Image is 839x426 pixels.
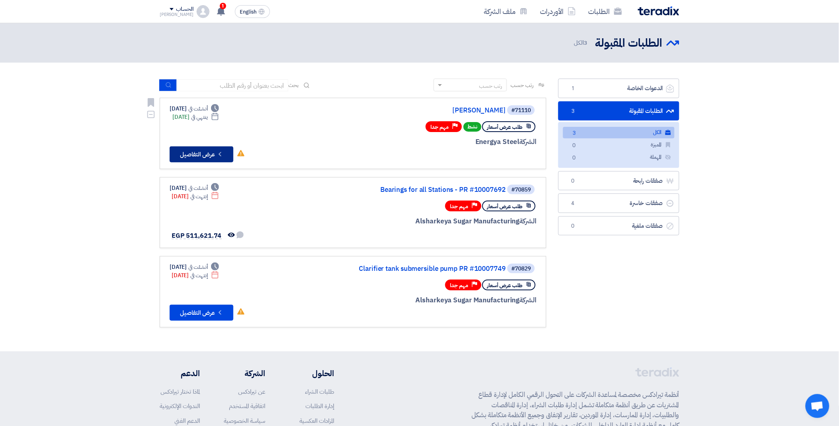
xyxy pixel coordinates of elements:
[160,387,200,396] a: لماذا تختار تيرادكس
[172,113,219,121] div: [DATE]
[197,5,209,18] img: profile_test.png
[520,295,537,305] span: الشركة
[464,122,481,132] span: نشط
[450,282,468,289] span: مهم جدا
[558,101,679,121] a: الطلبات المقبولة3
[346,186,506,193] a: Bearings for all Stations - PR #10007692
[638,6,679,16] img: Teradix logo
[188,105,207,113] span: أنشئت في
[487,282,522,289] span: طلب عرض أسعار
[479,82,503,90] div: رتب حسب
[170,305,233,321] button: عرض التفاصيل
[345,137,536,147] div: Energya Steel
[569,154,579,162] span: 0
[345,295,536,306] div: Alsharkeya Sugar Manufacturing
[582,2,628,21] a: الطلبات
[305,387,334,396] a: طلبات الشراء
[289,367,334,379] li: الحلول
[170,184,219,192] div: [DATE]
[574,38,589,47] span: الكل
[299,416,334,425] a: المزادات العكسية
[558,79,679,98] a: الدعوات الخاصة1
[511,81,534,89] span: رتب حسب
[806,394,829,418] a: Open chat
[220,3,226,9] span: 1
[477,2,534,21] a: ملف الشركة
[487,123,522,131] span: طلب عرض أسعار
[568,222,578,230] span: 0
[487,203,522,210] span: طلب عرض أسعار
[188,263,207,271] span: أنشئت في
[450,203,468,210] span: مهم جدا
[520,216,537,226] span: الشركة
[563,127,675,138] a: الكل
[568,199,578,207] span: 4
[563,152,675,163] a: المهملة
[569,142,579,150] span: 0
[177,79,288,91] input: ابحث بعنوان أو رقم الطلب
[188,184,207,192] span: أنشئت في
[160,12,194,17] div: [PERSON_NAME]
[170,105,219,113] div: [DATE]
[170,263,219,271] div: [DATE]
[235,5,270,18] button: English
[595,35,663,51] h2: الطلبات المقبولة
[534,2,582,21] a: الأوردرات
[568,85,578,93] span: 1
[160,367,200,379] li: الدعم
[224,367,265,379] li: الشركة
[305,402,334,410] a: إدارة الطلبات
[569,129,579,138] span: 3
[511,266,531,272] div: #70829
[430,123,449,131] span: مهم جدا
[172,231,222,241] span: EGP 511,621.74
[346,107,506,114] a: [PERSON_NAME]
[174,416,200,425] a: الدعم الفني
[191,113,207,121] span: ينتهي في
[568,177,578,185] span: 0
[176,6,193,13] div: الحساب
[345,216,536,227] div: Alsharkeya Sugar Manufacturing
[520,137,537,147] span: الشركة
[170,146,233,162] button: عرض التفاصيل
[160,402,200,410] a: الندوات الإلكترونية
[229,402,265,410] a: اتفاقية المستخدم
[172,192,219,201] div: [DATE]
[238,387,265,396] a: عن تيرادكس
[511,187,531,193] div: #70859
[224,416,265,425] a: سياسة الخصوصية
[190,271,207,280] span: إنتهت في
[558,216,679,236] a: صفقات ملغية0
[511,108,531,113] div: #71110
[172,271,219,280] div: [DATE]
[288,81,299,89] span: بحث
[558,193,679,213] a: صفقات خاسرة4
[346,265,506,272] a: Clarifier tank submersible pump PR #10007749
[584,38,587,47] span: 3
[190,192,207,201] span: إنتهت في
[563,139,675,151] a: المميزة
[558,171,679,191] a: صفقات رابحة0
[240,9,257,15] span: English
[568,107,578,115] span: 3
